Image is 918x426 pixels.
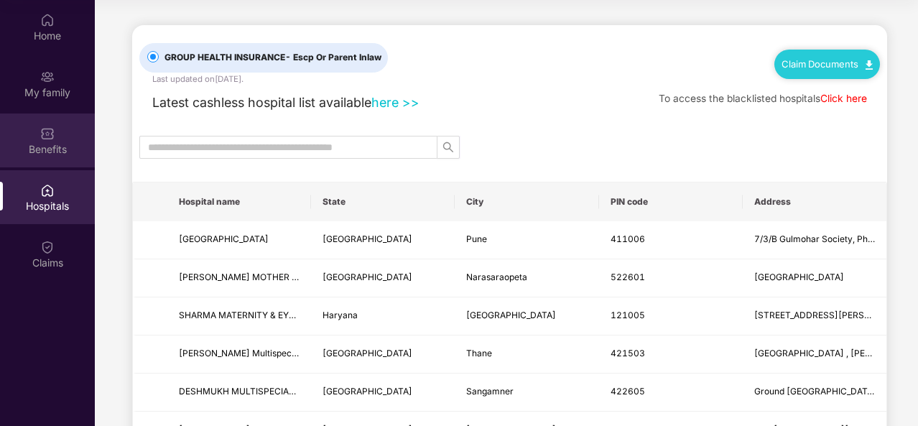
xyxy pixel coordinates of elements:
[179,348,346,358] span: [PERSON_NAME] Multispeciality Hospital
[167,182,311,221] th: Hospital name
[167,297,311,335] td: SHARMA MATERNITY & EYE CENTRE
[611,348,645,358] span: 421503
[611,233,645,244] span: 411006
[311,259,455,297] td: Andhra Pradesh
[285,52,381,62] span: - Escp Or Parent Inlaw
[152,95,371,110] span: Latest cashless hospital list available
[179,310,330,320] span: SHARMA MATERNITY & EYE CENTRE
[754,196,875,208] span: Address
[323,272,412,282] span: [GEOGRAPHIC_DATA]
[743,182,886,221] th: Address
[311,221,455,259] td: Maharashtra
[167,221,311,259] td: SHREE HOSPITAL
[455,221,598,259] td: Pune
[466,272,527,282] span: Narasaraopeta
[437,136,460,159] button: search
[40,70,55,84] img: svg+xml;base64,PHN2ZyB3aWR0aD0iMjAiIGhlaWdodD0iMjAiIHZpZXdCb3g9IjAgMCAyMCAyMCIgZmlsbD0ibm9uZSIgeG...
[466,310,556,320] span: [GEOGRAPHIC_DATA]
[437,142,459,153] span: search
[611,310,645,320] span: 121005
[455,259,598,297] td: Narasaraopeta
[323,386,412,397] span: [GEOGRAPHIC_DATA]
[466,233,487,244] span: Pune
[323,310,358,320] span: Haryana
[743,259,886,297] td: Palnadu Road, Beside Municiple Library
[866,60,873,70] img: svg+xml;base64,PHN2ZyB4bWxucz0iaHR0cDovL3d3dy53My5vcmcvMjAwMC9zdmciIHdpZHRoPSIxMC40IiBoZWlnaHQ9Ij...
[820,93,867,104] a: Click here
[455,335,598,374] td: Thane
[311,335,455,374] td: Maharashtra
[466,386,514,397] span: Sangamner
[754,310,909,320] span: [STREET_ADDRESS][PERSON_NAME]
[152,73,244,85] div: Last updated on [DATE] .
[40,240,55,254] img: svg+xml;base64,PHN2ZyBpZD0iQ2xhaW0iIHhtbG5zPSJodHRwOi8vd3d3LnczLm9yZy8yMDAwL3N2ZyIgd2lkdGg9IjIwIi...
[311,182,455,221] th: State
[611,272,645,282] span: 522601
[455,182,598,221] th: City
[782,58,873,70] a: Claim Documents
[754,272,844,282] span: [GEOGRAPHIC_DATA]
[659,93,820,104] span: To access the blacklisted hospitals
[159,51,387,65] span: GROUP HEALTH INSURANCE
[611,386,645,397] span: 422605
[311,297,455,335] td: Haryana
[311,374,455,412] td: Maharashtra
[179,196,300,208] span: Hospital name
[743,335,886,374] td: 1st Floor Vasthu Arcade Building , Swami Samarth Chowk
[323,348,412,358] span: [GEOGRAPHIC_DATA]
[40,126,55,141] img: svg+xml;base64,PHN2ZyBpZD0iQmVuZWZpdHMiIHhtbG5zPSJodHRwOi8vd3d3LnczLm9yZy8yMDAwL3N2ZyIgd2lkdGg9Ij...
[179,386,352,397] span: DESHMUKH MULTISPECIALITY HOSPITAL
[40,13,55,27] img: svg+xml;base64,PHN2ZyBpZD0iSG9tZSIgeG1sbnM9Imh0dHA6Ly93d3cudzMub3JnLzIwMDAvc3ZnIiB3aWR0aD0iMjAiIG...
[743,297,886,335] td: House No 94 , New Indusrial Town, Deep Chand Bhartia Marg
[599,182,743,221] th: PIN code
[40,183,55,198] img: svg+xml;base64,PHN2ZyBpZD0iSG9zcGl0YWxzIiB4bWxucz0iaHR0cDovL3d3dy53My5vcmcvMjAwMC9zdmciIHdpZHRoPS...
[743,221,886,259] td: 7/3/B Gulmohar Society, Phase 1 Behind Radisson Blu Hotel
[167,335,311,374] td: Siddhivinayak Multispeciality Hospital
[466,348,492,358] span: Thane
[743,374,886,412] td: Ground Floor Visawa Building, Pune Nashik Highway
[371,95,419,110] a: here >>
[167,374,311,412] td: DESHMUKH MULTISPECIALITY HOSPITAL
[179,233,269,244] span: [GEOGRAPHIC_DATA]
[167,259,311,297] td: SRI SRINIVASA MOTHER AND CHILD HOSPITAL
[179,272,384,282] span: [PERSON_NAME] MOTHER AND CHILD HOSPITAL
[323,233,412,244] span: [GEOGRAPHIC_DATA]
[455,374,598,412] td: Sangamner
[455,297,598,335] td: Faridabad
